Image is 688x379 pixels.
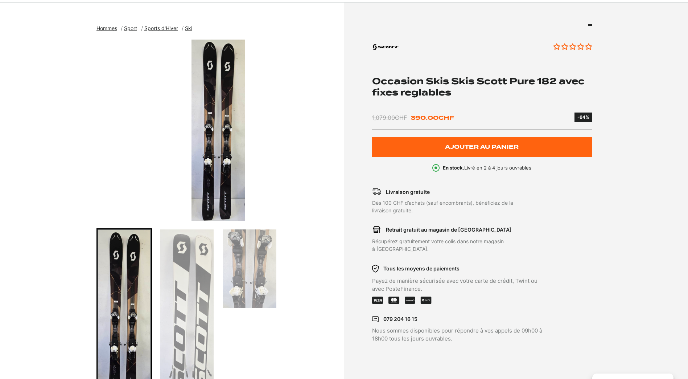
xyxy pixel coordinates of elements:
[372,327,548,343] p: Nous sommes disponibles pour répondre à vos appels de 09h00 à 18h00 tous les jours ouvrables.
[372,114,407,121] bdi: 1,079.00
[411,114,454,121] bdi: 390.00
[185,25,196,31] a: Ski
[372,237,548,253] p: Récupérez gratuitement votre colis dans notre magasin à [GEOGRAPHIC_DATA].
[96,24,196,33] nav: breadcrumbs
[96,25,121,31] a: Hommes
[96,25,117,31] span: Hommes
[443,165,464,171] b: En stock.
[144,25,178,31] span: Sports d'Hiver
[372,277,548,293] p: Payez de manière sécurisée avec votre carte de crédit, Twint ou avec PosteFinance.
[124,25,141,31] a: Sport
[443,164,531,172] p: Livré en 2 à 4 jours ouvrables
[577,114,589,121] div: -64%
[383,265,460,272] p: Tous les moyens de paiements
[96,40,341,221] div: 1 of 3
[185,25,192,31] span: Ski
[383,315,417,323] p: 079 204 16 15
[372,76,592,98] h1: Occasion Skis Skis Scott Pure 182 avec fixes reglables
[124,25,137,31] span: Sport
[386,226,512,233] p: Retrait gratuit au magasin de [GEOGRAPHIC_DATA]
[438,114,454,121] span: CHF
[372,199,548,214] p: Dès 100 CHF d’achats (sauf encombrants), bénéficiez de la livraison gratuite.
[144,25,182,31] a: Sports d'Hiver
[372,137,592,157] button: Ajouter au panier
[395,114,407,121] span: CHF
[386,188,430,196] p: Livraison gratuite
[445,144,519,150] span: Ajouter au panier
